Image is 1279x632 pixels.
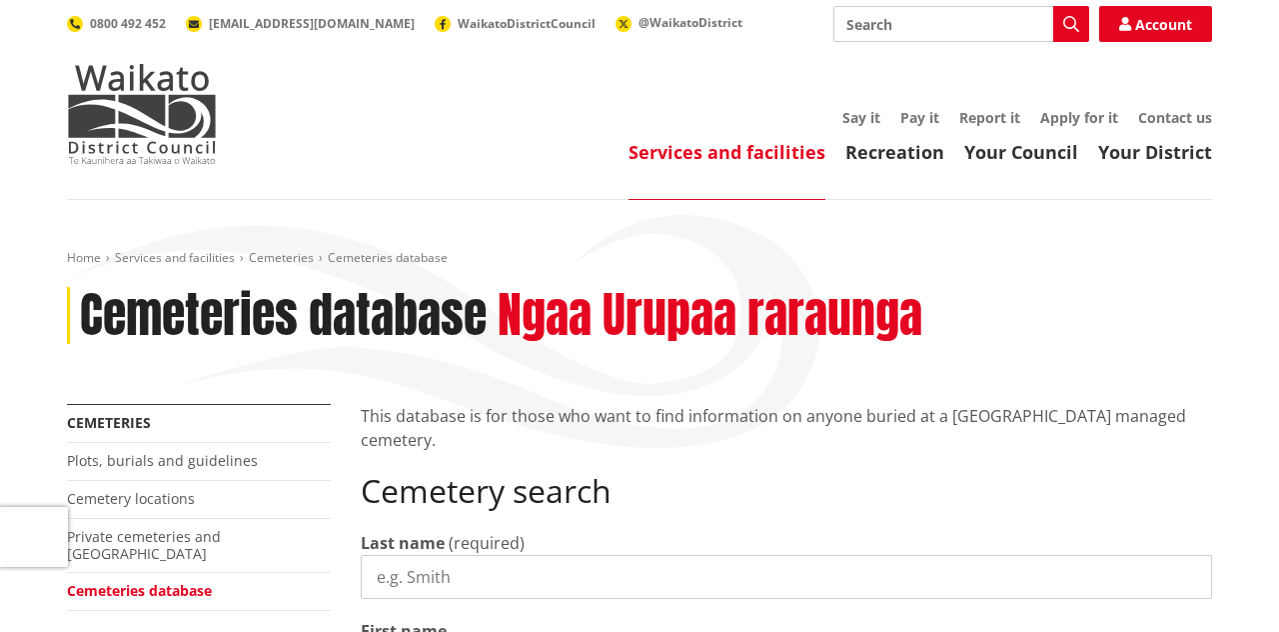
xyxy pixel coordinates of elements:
[458,15,596,32] span: WaikatoDistrictCouncil
[1138,108,1212,127] a: Contact us
[361,531,445,555] label: Last name
[964,140,1078,164] a: Your Council
[115,249,235,266] a: Services and facilities
[833,6,1089,42] input: Search input
[249,249,314,266] a: Cemeteries
[629,140,825,164] a: Services and facilities
[639,14,742,31] span: @WaikatoDistrict
[67,413,151,432] a: Cemeteries
[80,287,487,345] h1: Cemeteries database
[435,15,596,32] a: WaikatoDistrictCouncil
[900,108,939,127] a: Pay it
[361,472,1212,510] h2: Cemetery search
[1040,108,1118,127] a: Apply for it
[209,15,415,32] span: [EMAIL_ADDRESS][DOMAIN_NAME]
[361,555,1212,599] input: e.g. Smith
[67,64,217,164] img: Waikato District Council - Te Kaunihera aa Takiwaa o Waikato
[67,527,221,563] a: Private cemeteries and [GEOGRAPHIC_DATA]
[67,451,258,470] a: Plots, burials and guidelines
[1099,6,1212,42] a: Account
[842,108,880,127] a: Say it
[845,140,944,164] a: Recreation
[67,249,101,266] a: Home
[67,250,1212,267] nav: breadcrumb
[67,581,212,600] a: Cemeteries database
[361,404,1212,452] p: This database is for those who want to find information on anyone buried at a [GEOGRAPHIC_DATA] m...
[67,15,166,32] a: 0800 492 452
[67,489,195,508] a: Cemetery locations
[616,14,742,31] a: @WaikatoDistrict
[328,249,448,266] span: Cemeteries database
[1098,140,1212,164] a: Your District
[186,15,415,32] a: [EMAIL_ADDRESS][DOMAIN_NAME]
[959,108,1020,127] a: Report it
[90,15,166,32] span: 0800 492 452
[498,287,922,345] h2: Ngaa Urupaa raraunga
[449,532,525,554] span: (required)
